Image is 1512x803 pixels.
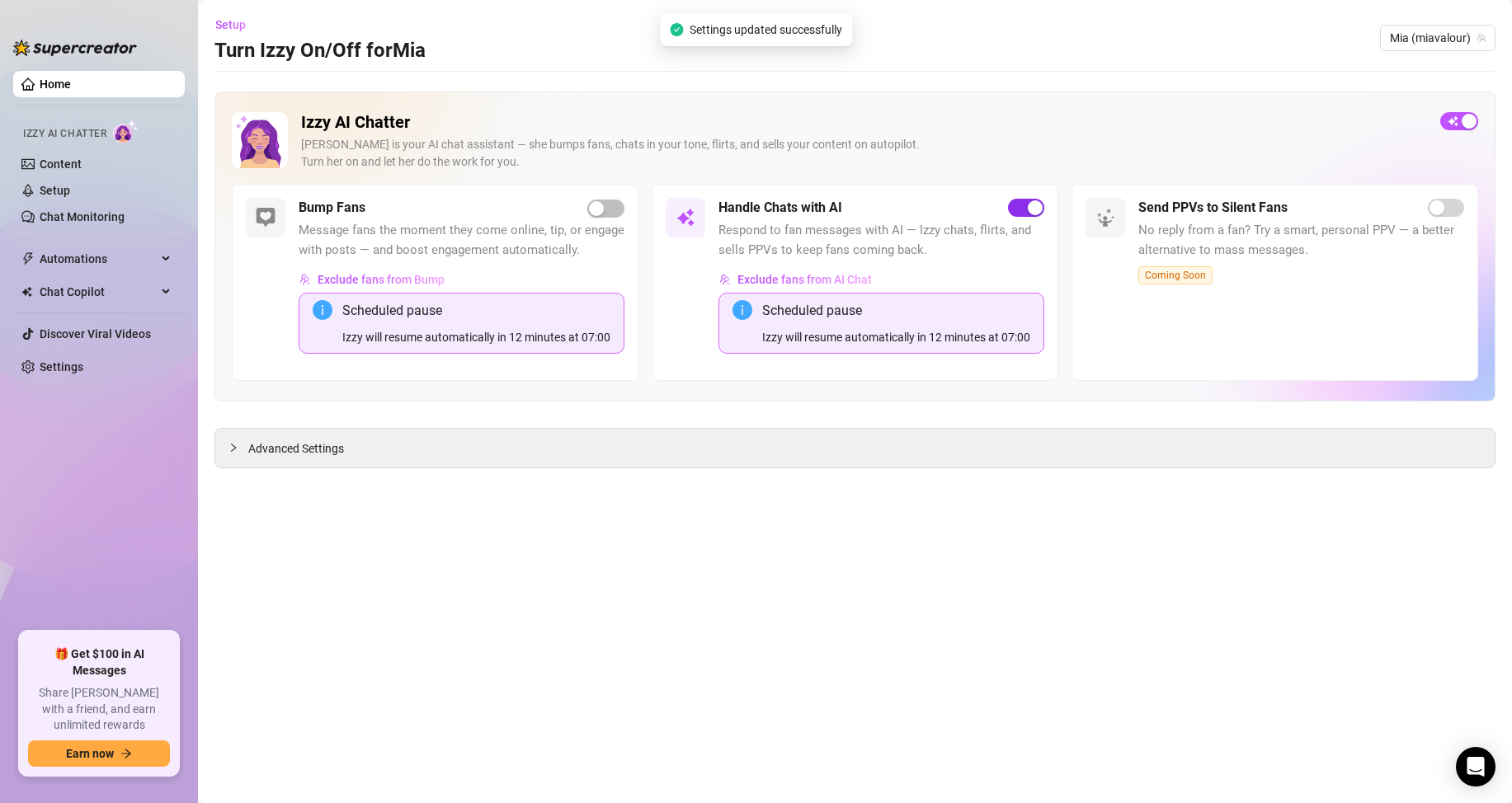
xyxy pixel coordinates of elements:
[40,210,125,223] a: Chat Monitoring
[40,327,151,340] a: Discover Viral Videos
[719,274,731,285] img: svg%3e
[1390,26,1486,50] span: Mia (miavalour)
[40,157,82,171] a: Content
[215,18,246,31] span: Setup
[232,112,288,168] img: Izzy AI Chatter
[762,300,1030,321] div: Scheduled pause
[762,328,1030,346] div: Izzy will resume automatically in 12 minutes at 07:00
[313,300,332,320] span: info-circle
[248,439,344,458] span: Advanced Settings
[40,279,157,305] span: Chat Copilot
[299,221,624,260] span: Message fans the moment they come online, tip, or engage with posts — and boost engagement automa...
[28,685,170,734] span: Share [PERSON_NAME] with a friend, and earn unlimited rewards
[1095,208,1115,228] img: svg%3e
[23,126,106,142] span: Izzy AI Chatter
[113,120,139,143] img: AI Chatter
[718,221,1044,260] span: Respond to fan messages with AI — Izzy chats, flirts, and sells PPVs to keep fans coming back.
[40,184,70,197] a: Setup
[66,747,114,760] span: Earn now
[228,443,238,453] span: collapsed
[21,252,35,265] span: thunderbolt
[28,740,170,767] button: Earn nowarrow-right
[690,21,842,39] span: Settings updated successfully
[40,246,157,272] span: Automations
[256,208,276,228] img: svg%3e
[299,266,445,293] button: Exclude fans from Bump
[1138,198,1288,218] h5: Send PPVs to Silent Fans
[21,286,32,298] img: Chat Copilot
[1456,747,1496,787] div: Open Intercom Messenger
[718,266,873,293] button: Exclude fans from AI Chat
[1477,33,1486,43] span: team
[718,198,842,218] h5: Handle Chats with AI
[120,748,132,759] span: arrow-right
[228,439,248,457] div: collapsed
[214,38,426,64] h3: Turn Izzy On/Off for Mia
[732,300,752,320] span: info-circle
[299,198,365,218] h5: Bump Fans
[13,40,137,56] img: logo-BBDzfeDw.svg
[299,274,311,285] img: svg%3e
[214,12,259,38] button: Setup
[301,136,1427,171] div: [PERSON_NAME] is your AI chat assistant — she bumps fans, chats in your tone, flirts, and sells y...
[40,360,83,373] a: Settings
[342,328,610,346] div: Izzy will resume automatically in 12 minutes at 07:00
[318,273,445,286] span: Exclude fans from Bump
[1138,266,1213,284] span: Coming Soon
[301,112,1427,133] h2: Izzy AI Chatter
[28,646,170,679] span: 🎁 Get $100 in AI Messages
[342,300,610,321] div: Scheduled pause
[40,77,71,91] a: Home
[676,208,695,228] img: svg%3e
[737,273,872,286] span: Exclude fans from AI Chat
[670,23,683,36] span: check-circle
[1138,221,1464,260] span: No reply from a fan? Try a smart, personal PPV — a better alternative to mass messages.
